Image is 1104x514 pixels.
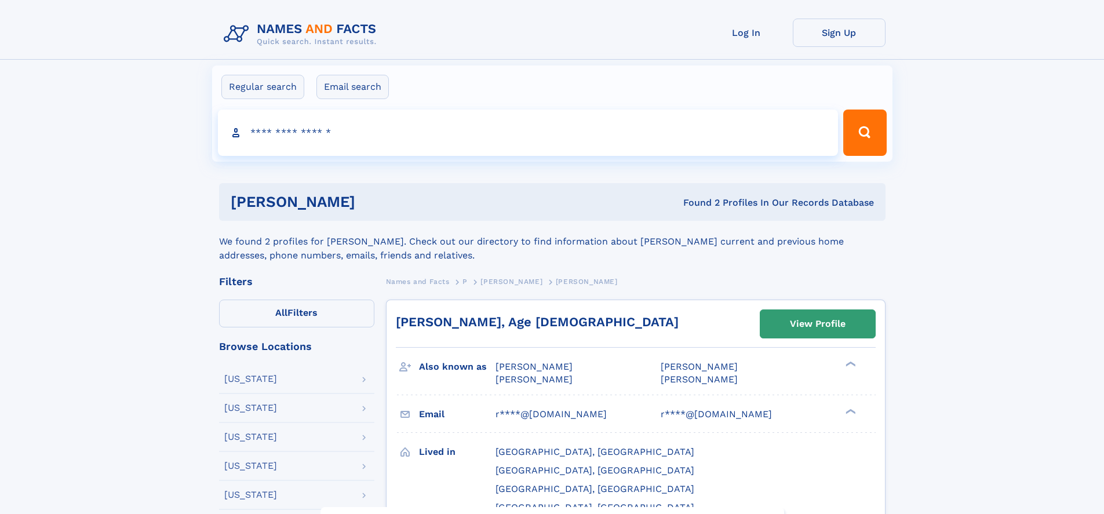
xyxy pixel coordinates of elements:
[495,361,573,372] span: [PERSON_NAME]
[760,310,875,338] a: View Profile
[661,361,738,372] span: [PERSON_NAME]
[231,195,519,209] h1: [PERSON_NAME]
[396,315,679,329] a: [PERSON_NAME], Age [DEMOGRAPHIC_DATA]
[224,432,277,442] div: [US_STATE]
[519,196,874,209] div: Found 2 Profiles In Our Records Database
[495,465,694,476] span: [GEOGRAPHIC_DATA], [GEOGRAPHIC_DATA]
[221,75,304,99] label: Regular search
[275,307,287,318] span: All
[219,300,374,327] label: Filters
[224,403,277,413] div: [US_STATE]
[224,490,277,500] div: [US_STATE]
[843,360,857,368] div: ❯
[790,311,846,337] div: View Profile
[316,75,389,99] label: Email search
[219,221,886,263] div: We found 2 profiles for [PERSON_NAME]. Check out our directory to find information about [PERSON_...
[480,274,542,289] a: [PERSON_NAME]
[556,278,618,286] span: [PERSON_NAME]
[218,110,839,156] input: search input
[419,404,495,424] h3: Email
[495,502,694,513] span: [GEOGRAPHIC_DATA], [GEOGRAPHIC_DATA]
[224,461,277,471] div: [US_STATE]
[219,276,374,287] div: Filters
[495,446,694,457] span: [GEOGRAPHIC_DATA], [GEOGRAPHIC_DATA]
[700,19,793,47] a: Log In
[462,278,468,286] span: P
[386,274,450,289] a: Names and Facts
[495,374,573,385] span: [PERSON_NAME]
[661,374,738,385] span: [PERSON_NAME]
[495,483,694,494] span: [GEOGRAPHIC_DATA], [GEOGRAPHIC_DATA]
[480,278,542,286] span: [PERSON_NAME]
[419,357,495,377] h3: Also known as
[462,274,468,289] a: P
[219,341,374,352] div: Browse Locations
[219,19,386,50] img: Logo Names and Facts
[419,442,495,462] h3: Lived in
[793,19,886,47] a: Sign Up
[843,110,886,156] button: Search Button
[224,374,277,384] div: [US_STATE]
[843,407,857,415] div: ❯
